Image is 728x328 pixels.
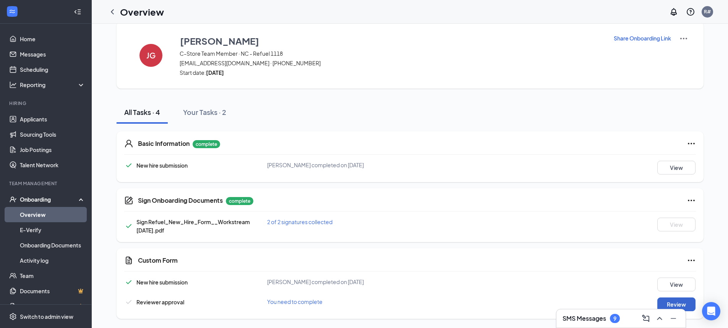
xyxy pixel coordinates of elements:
h5: Custom Form [138,256,178,265]
h3: SMS Messages [563,314,606,323]
svg: Collapse [74,8,81,16]
div: Your Tasks · 2 [183,107,226,117]
div: Reporting [20,81,86,89]
h5: Sign Onboarding Documents [138,196,223,205]
button: Share Onboarding Link [613,34,671,42]
p: Share Onboarding Link [614,34,671,42]
svg: QuestionInfo [686,7,695,16]
button: View [657,161,696,175]
a: SurveysCrown [20,299,85,314]
div: Open Intercom Messenger [702,302,720,320]
span: New hire submission [136,162,188,169]
div: All Tasks · 4 [124,107,160,117]
svg: Minimize [669,314,678,323]
img: More Actions [679,34,688,43]
a: Team [20,268,85,283]
a: Activity log [20,253,85,268]
button: View [657,278,696,291]
div: R# [704,8,711,15]
a: DocumentsCrown [20,283,85,299]
svg: Ellipses [687,139,696,148]
span: [PERSON_NAME] completed on [DATE] [267,278,364,285]
a: E-Verify [20,222,85,238]
div: Team Management [9,180,84,187]
span: Start date: [180,69,604,76]
p: complete [226,197,253,205]
svg: Checkmark [124,221,133,231]
div: Switch to admin view [20,313,73,320]
span: New hire submission [136,279,188,286]
span: Reviewer approval [136,299,184,305]
button: ComposeMessage [640,312,652,325]
a: Sourcing Tools [20,127,85,142]
h1: Overview [120,5,164,18]
span: [EMAIL_ADDRESS][DOMAIN_NAME] · [PHONE_NUMBER] [180,59,604,67]
span: You need to complete [267,298,323,305]
div: Hiring [9,100,84,107]
button: [PERSON_NAME] [180,34,604,48]
p: complete [193,140,220,148]
svg: CompanyDocumentIcon [124,196,133,205]
a: Talent Network [20,157,85,173]
div: 9 [613,315,616,322]
span: [PERSON_NAME] completed on [DATE] [267,162,364,168]
svg: Checkmark [124,278,133,287]
span: Sign Refuel_New_Hire_Form__Workstream [DATE].pdf [136,218,250,234]
svg: CustomFormIcon [124,256,133,265]
svg: User [124,139,133,148]
h5: Basic Information [138,139,190,148]
a: Job Postings [20,142,85,157]
svg: Checkmark [124,161,133,170]
span: 2 of 2 signatures collected [267,218,332,225]
button: ChevronUp [653,312,666,325]
svg: Ellipses [687,196,696,205]
svg: Checkmark [124,297,133,307]
a: Messages [20,47,85,62]
button: View [657,218,696,231]
svg: Ellipses [687,256,696,265]
button: JG [132,34,170,76]
svg: ChevronLeft [108,7,117,16]
svg: Notifications [669,7,678,16]
svg: UserCheck [9,196,17,203]
button: Minimize [667,312,679,325]
a: Onboarding Documents [20,238,85,253]
svg: Settings [9,313,17,320]
svg: ComposeMessage [641,314,650,323]
h3: [PERSON_NAME] [180,34,259,47]
svg: Analysis [9,81,17,89]
svg: WorkstreamLogo [8,8,16,15]
a: Home [20,31,85,47]
a: Applicants [20,111,85,127]
div: Onboarding [20,196,79,203]
button: Review [657,297,696,311]
strong: [DATE] [206,69,224,76]
a: Scheduling [20,62,85,77]
svg: ChevronUp [655,314,664,323]
a: Overview [20,207,85,222]
h4: JG [146,53,156,58]
span: C-Store Team Member · NC - Refuel 1118 [180,50,604,57]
